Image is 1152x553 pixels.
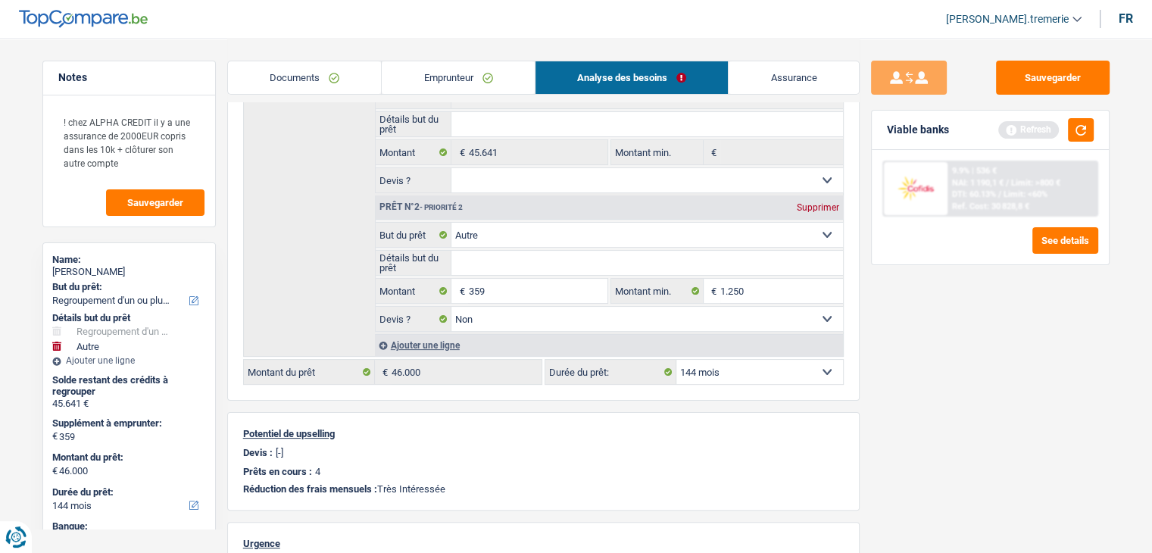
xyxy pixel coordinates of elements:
[52,312,206,324] div: Détails but du prêt
[243,483,377,495] span: Réduction des frais mensuels :
[376,140,452,164] label: Montant
[243,483,844,495] p: Très Intéressée
[1004,189,1047,199] span: Limit: <60%
[376,279,452,303] label: Montant
[52,430,58,442] span: €
[52,520,203,533] label: Banque:
[887,123,949,136] div: Viable banks
[52,486,203,498] label: Durée du prêt:
[376,168,452,192] label: Devis ?
[52,281,203,293] label: But du prêt:
[376,202,467,212] div: Prêt n°2
[376,112,452,136] label: Détails but du prêt
[244,360,375,384] label: Montant du prêt
[704,279,720,303] span: €
[58,71,200,84] h5: Notes
[228,61,382,94] a: Documents
[19,10,148,28] img: TopCompare Logo
[243,447,273,458] p: Devis :
[952,178,1004,188] span: NAI: 1 190,1 €
[52,451,203,464] label: Montant du prêt:
[276,447,283,458] p: [-]
[704,140,720,164] span: €
[611,140,704,164] label: Montant min.
[1011,178,1060,188] span: Limit: >800 €
[243,538,844,549] p: Urgence
[376,223,452,247] label: But du prêt
[127,198,183,208] span: Sauvegarder
[52,355,206,366] div: Ajouter une ligne
[996,61,1110,95] button: Sauvegarder
[934,7,1082,32] a: [PERSON_NAME].tremerie
[888,174,944,202] img: Cofidis
[952,202,1029,211] div: Ref. Cost: 30 828,8 €
[998,189,1001,199] span: /
[243,466,312,477] p: Prêts en cours :
[952,189,996,199] span: DTI: 60.13%
[535,61,729,94] a: Analyse des besoins
[376,307,452,331] label: Devis ?
[611,279,704,303] label: Montant min.
[52,417,203,430] label: Supplément à emprunter:
[793,203,843,212] div: Supprimer
[52,374,206,398] div: Solde restant des crédits à regrouper
[382,61,535,94] a: Emprunteur
[52,254,206,266] div: Name:
[376,251,452,275] label: Détails but du prêt
[1032,227,1098,254] button: See details
[315,466,320,477] p: 4
[946,13,1069,26] span: [PERSON_NAME].tremerie
[1119,11,1133,26] div: fr
[243,428,844,439] p: Potentiel de upselling
[52,465,58,477] span: €
[998,121,1059,138] div: Refresh
[451,279,468,303] span: €
[545,360,676,384] label: Durée du prêt:
[375,334,843,356] div: Ajouter une ligne
[52,398,206,410] div: 45.641 €
[451,140,468,164] span: €
[420,203,463,211] span: - Priorité 2
[729,61,859,94] a: Assurance
[375,360,392,384] span: €
[1006,178,1009,188] span: /
[52,266,206,278] div: [PERSON_NAME]
[952,166,997,176] div: 9.9% | 536 €
[106,189,204,216] button: Sauvegarder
